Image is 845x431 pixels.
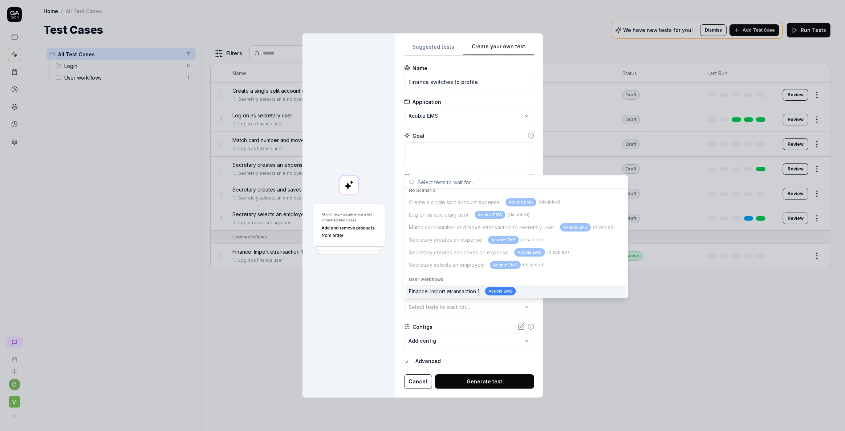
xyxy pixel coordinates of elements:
[409,112,438,120] span: Acubiz EMS
[413,132,425,140] div: Goal
[418,176,623,189] input: Select tests to wait for...
[409,304,471,310] span: Select tests to wait for...
[485,287,516,295] div: Acubiz EMS
[404,374,432,389] button: Cancel
[416,357,534,366] div: Advanced
[413,323,433,331] div: Configs
[435,374,534,389] button: Generate test
[413,64,428,72] div: Name
[409,187,623,194] div: No Scenario
[413,173,452,181] div: Expected result
[405,189,628,298] div: Suggestions
[409,276,623,283] div: User workflows
[404,109,534,123] button: Acubiz EMS
[409,287,516,295] div: Finance: Import etransaction 1
[404,300,534,314] button: Select tests to wait for...
[404,357,534,366] button: Advanced
[404,43,463,56] button: Suggested tests
[463,43,534,56] button: Create your own test
[413,98,442,106] div: Application
[311,202,387,256] img: Generate a test using AI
